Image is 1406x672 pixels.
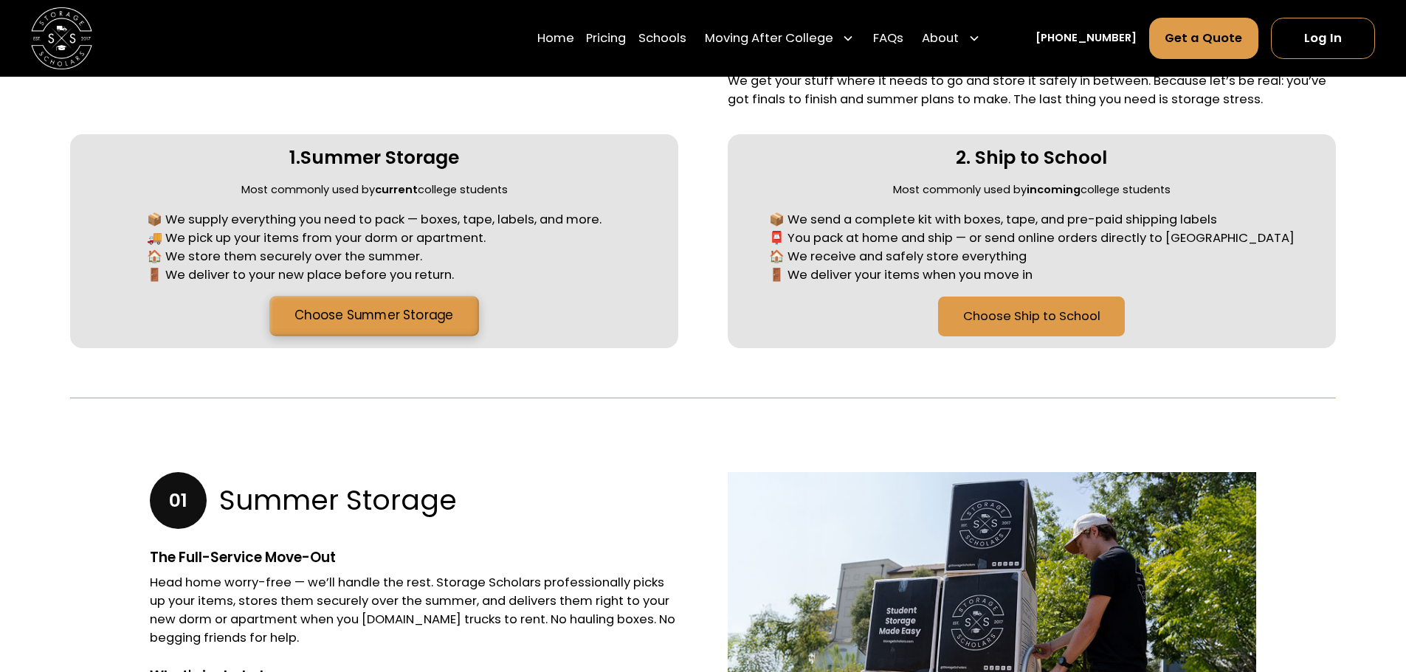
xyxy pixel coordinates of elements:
strong: current [375,182,418,197]
img: Storage Scholars main logo [31,7,92,69]
div: 1. [289,146,300,170]
a: home [31,7,92,69]
h3: 2. Ship to School [956,146,1107,170]
a: FAQs [873,17,903,60]
a: Log In [1271,18,1375,59]
div: 📦 We send a complete kit with boxes, tape, and pre-paid shipping labels 📮 You pack at home and sh... [769,211,1295,285]
h3: Summer Storage [300,146,459,170]
div: Moving After College [705,30,833,48]
div: About [922,30,959,48]
h3: Summer Storage [219,484,457,517]
div: Most commonly used by college students [241,182,508,198]
div: The Full-Service Move-Out [150,547,678,568]
div: About [916,17,987,60]
div: Moving After College [699,17,861,60]
a: Get a Quote [1149,18,1259,59]
a: Choose Summer Storage [270,297,479,336]
div: We get your stuff where it needs to go and store it safely in between. Because let’s be real: you... [728,72,1336,109]
div: Most commonly used by college students [893,182,1171,198]
div: Head home worry-free — we’ll handle the rest. Storage Scholars professionally picks up your items... [150,574,678,648]
div: 📦 We supply everything you need to pack — boxes, tape, labels, and more. 🚚 We pick up your items ... [147,211,602,285]
a: [PHONE_NUMBER] [1035,30,1137,46]
a: Home [537,17,574,60]
a: Schools [638,17,686,60]
strong: incoming [1027,182,1081,197]
a: Pricing [586,17,626,60]
div: 01 [150,472,207,529]
a: Choose Ship to School [938,297,1125,336]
